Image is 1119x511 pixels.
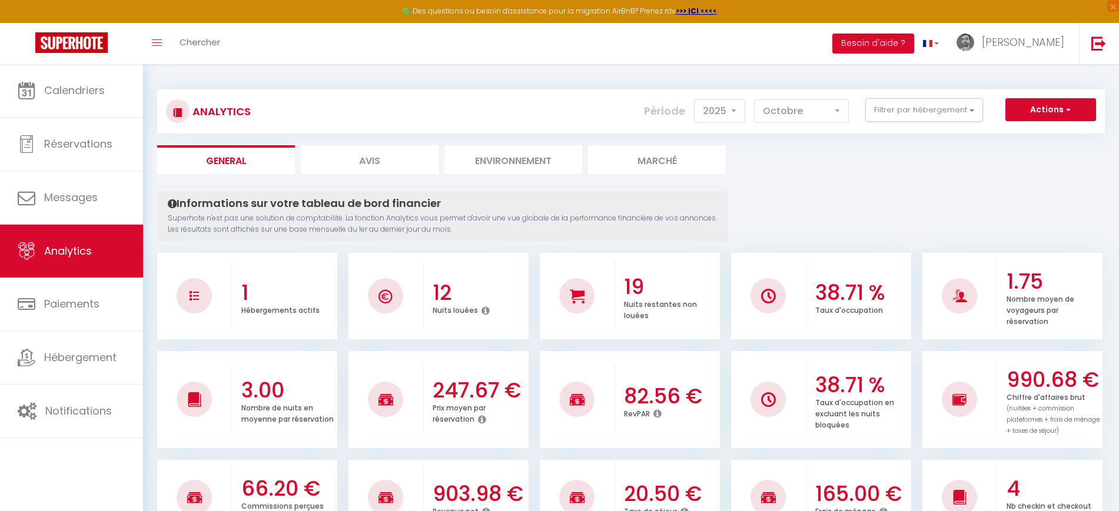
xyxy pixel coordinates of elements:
[190,291,199,300] img: NO IMAGE
[815,280,908,305] h3: 38.71 %
[1007,269,1100,294] h3: 1.75
[44,136,112,151] span: Réservations
[1007,390,1100,436] p: Chiffre d'affaires brut
[952,392,967,406] img: NO IMAGE
[301,145,439,174] li: Avis
[241,476,334,501] h3: 66.20 €
[815,303,883,315] p: Taux d'occupation
[624,406,650,419] p: RevPAR
[832,34,914,54] button: Besoin d'aide ?
[815,482,908,506] h3: 165.00 €
[815,373,908,398] h3: 38.71 %
[444,145,582,174] li: Environnement
[624,384,717,409] h3: 82.56 €
[171,23,229,64] a: Chercher
[644,98,685,124] label: Période
[761,392,776,407] img: NO IMAGE
[35,32,108,53] img: Super Booking
[1091,36,1106,51] img: logout
[180,36,220,48] span: Chercher
[815,395,894,430] p: Taux d'occupation en excluant les nuits bloquées
[948,23,1079,64] a: ... [PERSON_NAME]
[433,482,526,506] h3: 903.98 €
[1007,404,1100,435] span: (nuitées + commission plateformes + frais de ménage + taxes de séjour)
[1007,499,1091,511] p: Nb checkin et checkout
[44,83,105,98] span: Calendriers
[624,482,717,506] h3: 20.50 €
[982,35,1064,49] span: [PERSON_NAME]
[957,34,974,51] img: ...
[241,280,334,305] h3: 1
[44,296,99,311] span: Paiements
[241,378,334,403] h3: 3.00
[168,197,717,210] h4: Informations sur votre tableau de bord financier
[241,400,334,424] p: Nombre de nuits en moyenne par réservation
[157,145,295,174] li: General
[433,378,526,403] h3: 247.67 €
[45,403,112,418] span: Notifications
[44,350,117,365] span: Hébergement
[1005,98,1096,122] button: Actions
[1007,292,1074,326] p: Nombre moyen de voyageurs par réservation
[1007,368,1100,392] h3: 990.68 €
[865,98,983,122] button: Filtrer par hébergement
[44,190,98,205] span: Messages
[190,98,251,125] h3: Analytics
[433,280,526,305] h3: 12
[624,275,717,299] h3: 19
[624,297,697,320] p: Nuits restantes non louées
[433,303,478,315] p: Nuits louées
[168,213,717,235] p: Superhote n'est pas une solution de comptabilité. La fonction Analytics vous permet d'avoir une v...
[676,6,717,16] a: >>> ICI <<<<
[44,243,92,258] span: Analytics
[433,400,486,424] p: Prix moyen par réservation
[1007,476,1100,501] h3: 4
[241,303,320,315] p: Hébergements actifs
[588,145,726,174] li: Marché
